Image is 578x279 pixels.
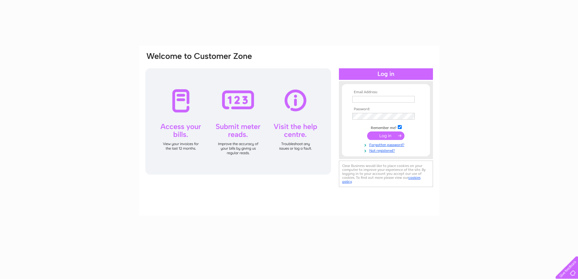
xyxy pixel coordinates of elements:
[342,175,421,184] a: cookies policy
[351,124,421,130] td: Remember me?
[351,90,421,94] th: Email Address:
[352,147,421,153] a: Not registered?
[352,141,421,147] a: Forgotten password?
[339,161,433,187] div: Clear Business would like to place cookies on your computer to improve your experience of the sit...
[351,107,421,111] th: Password:
[367,131,404,140] input: Submit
